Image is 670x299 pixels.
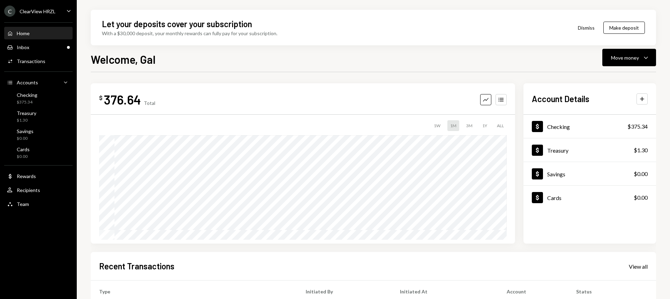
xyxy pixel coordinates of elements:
a: Inbox [4,41,73,53]
div: 1W [431,120,443,131]
div: $375.34 [17,99,37,105]
a: Cards$0.00 [523,186,656,209]
div: $0.00 [17,136,33,141]
div: $ [99,94,103,101]
div: 1Y [479,120,490,131]
div: Total [144,100,155,106]
div: $1.30 [634,146,648,154]
h1: Welcome, Gal [91,52,156,66]
div: 3M [463,120,475,131]
div: Checking [17,92,37,98]
a: Rewards [4,170,73,182]
div: Checking [547,123,570,130]
a: Cards$0.00 [4,144,73,161]
div: 1M [447,120,459,131]
div: Treasury [547,147,568,154]
div: C [4,6,15,17]
div: Cards [547,194,561,201]
div: Recipients [17,187,40,193]
div: Home [17,30,30,36]
div: Team [17,201,29,207]
a: Savings$0.00 [4,126,73,143]
a: Accounts [4,76,73,89]
h2: Recent Transactions [99,260,174,272]
h2: Account Details [532,93,589,105]
div: Treasury [17,110,36,116]
div: ClearView HRZL [20,8,55,14]
div: With a $30,000 deposit, your monthly rewards can fully pay for your subscription. [102,30,277,37]
div: Let your deposits cover your subscription [102,18,252,30]
div: Rewards [17,173,36,179]
div: $375.34 [627,122,648,131]
div: Cards [17,146,30,152]
div: ALL [494,120,507,131]
a: Checking$375.34 [4,90,73,107]
a: Home [4,27,73,39]
div: $1.30 [17,117,36,123]
div: Inbox [17,44,29,50]
div: $0.00 [634,193,648,202]
a: Team [4,198,73,210]
div: Savings [547,171,565,177]
button: Make deposit [603,22,645,34]
a: Checking$375.34 [523,115,656,138]
button: Move money [602,49,656,66]
a: Treasury$1.30 [523,138,656,162]
button: Dismiss [569,20,603,36]
div: Savings [17,128,33,134]
a: Transactions [4,55,73,67]
div: Move money [611,54,639,61]
a: View all [629,262,648,270]
div: $0.00 [634,170,648,178]
a: Recipients [4,184,73,196]
a: Savings$0.00 [523,162,656,185]
a: Treasury$1.30 [4,108,73,125]
div: 376.64 [104,92,141,107]
div: Transactions [17,58,45,64]
div: Accounts [17,79,38,85]
div: $0.00 [17,154,30,160]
